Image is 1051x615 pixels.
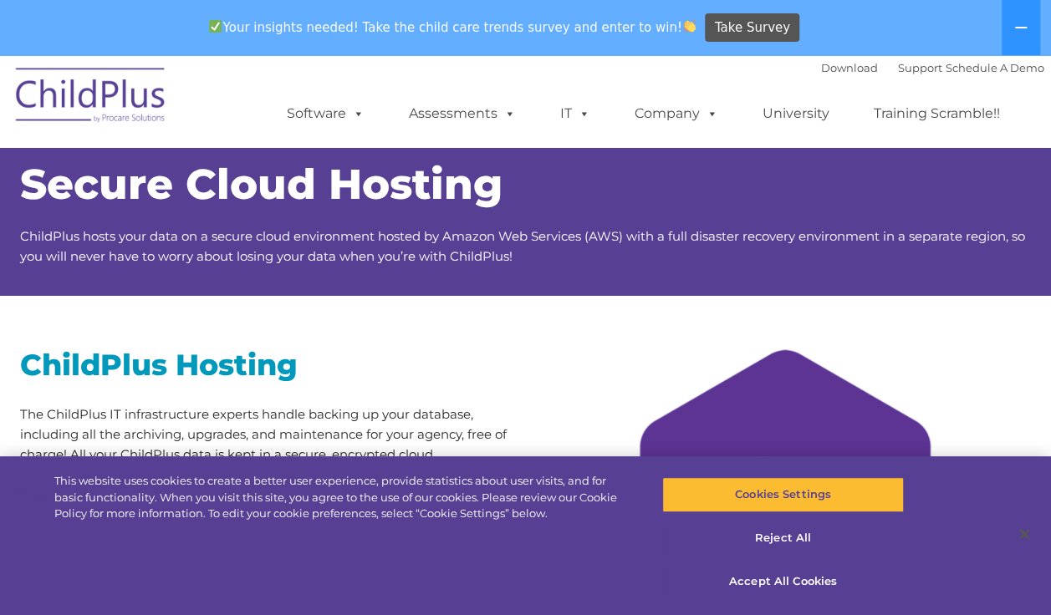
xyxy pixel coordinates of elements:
[202,11,703,43] span: Your insights needed! Take the child care trends survey and enter to win!
[20,228,1025,264] span: ChildPlus hosts your data on a secure cloud environment hosted by Amazon Web Services (AWS) with ...
[715,13,790,43] span: Take Survey
[20,404,513,505] p: The ChildPlus IT infrastructure experts handle backing up your database, including all the archiv...
[662,477,904,512] button: Cookies Settings
[54,473,630,522] div: This website uses cookies to create a better user experience, provide statistics about user visit...
[746,97,846,130] a: University
[618,97,735,130] a: Company
[209,20,222,33] img: ✅
[898,61,942,74] a: Support
[1006,516,1043,552] button: Close
[8,56,175,140] img: ChildPlus by Procare Solutions
[20,346,513,384] h2: ChildPlus Hosting
[857,97,1017,130] a: Training Scramble!!
[946,61,1044,74] a: Schedule A Demo
[543,97,607,130] a: IT
[821,61,878,74] a: Download
[20,159,503,210] span: Secure Cloud Hosting
[662,563,904,598] button: Accept All Cookies
[270,97,381,130] a: Software
[683,20,696,33] img: 👏
[392,97,533,130] a: Assessments
[821,61,1044,74] font: |
[662,521,904,556] button: Reject All
[705,13,799,43] a: Take Survey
